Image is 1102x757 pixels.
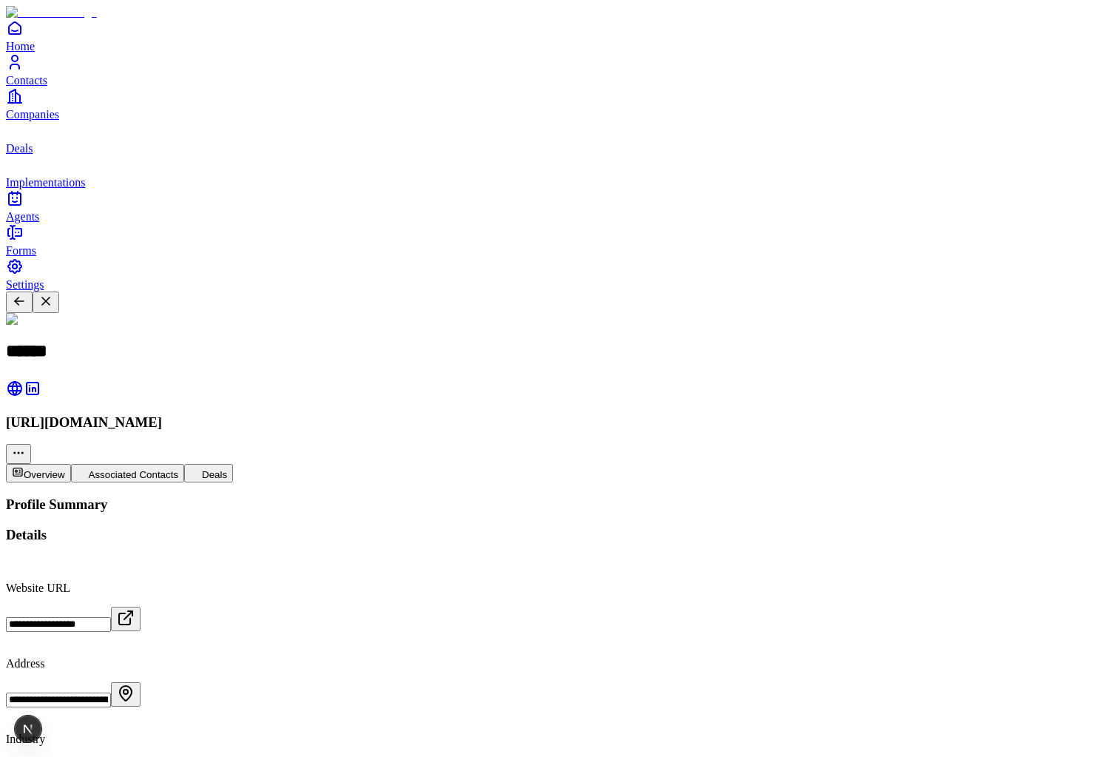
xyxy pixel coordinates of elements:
a: Companies [6,87,1096,121]
p: Address [6,657,1096,670]
h3: [URL][DOMAIN_NAME] [6,414,1096,431]
a: deals [6,121,1096,155]
span: Home [6,40,35,53]
a: Contacts [6,53,1096,87]
span: Settings [6,278,44,291]
button: Associated Contacts [71,464,185,482]
a: Home [6,19,1096,53]
img: Onlook [6,313,53,326]
span: Forms [6,244,36,257]
button: Deals [184,464,233,482]
span: Companies [6,108,59,121]
span: Deals [6,142,33,155]
span: Implementations [6,176,86,189]
a: implementations [6,155,1096,189]
button: Overview [6,464,71,482]
p: Website URL [6,582,1096,595]
span: Agents [6,210,39,223]
img: Item Brain Logo [6,6,97,19]
p: Industry [6,733,1096,746]
h3: Profile Summary [6,497,1096,513]
button: More actions [6,444,31,464]
a: Settings [6,258,1096,291]
button: Open [111,607,141,631]
span: Contacts [6,74,47,87]
a: Forms [6,223,1096,257]
h3: Details [6,527,1096,543]
a: Agents [6,189,1096,223]
button: Open [111,682,141,707]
